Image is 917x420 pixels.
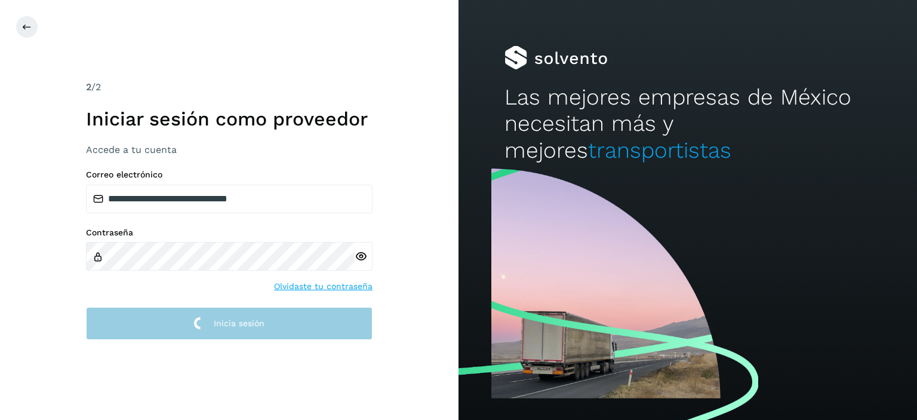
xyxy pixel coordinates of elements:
span: 2 [86,81,91,93]
a: Olvidaste tu contraseña [274,280,373,293]
h3: Accede a tu cuenta [86,144,373,155]
label: Contraseña [86,228,373,238]
button: Inicia sesión [86,307,373,340]
span: Inicia sesión [214,319,264,327]
h2: Las mejores empresas de México necesitan más y mejores [504,84,871,164]
label: Correo electrónico [86,170,373,180]
span: transportistas [588,137,731,163]
h1: Iniciar sesión como proveedor [86,108,373,130]
div: /2 [86,80,373,94]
